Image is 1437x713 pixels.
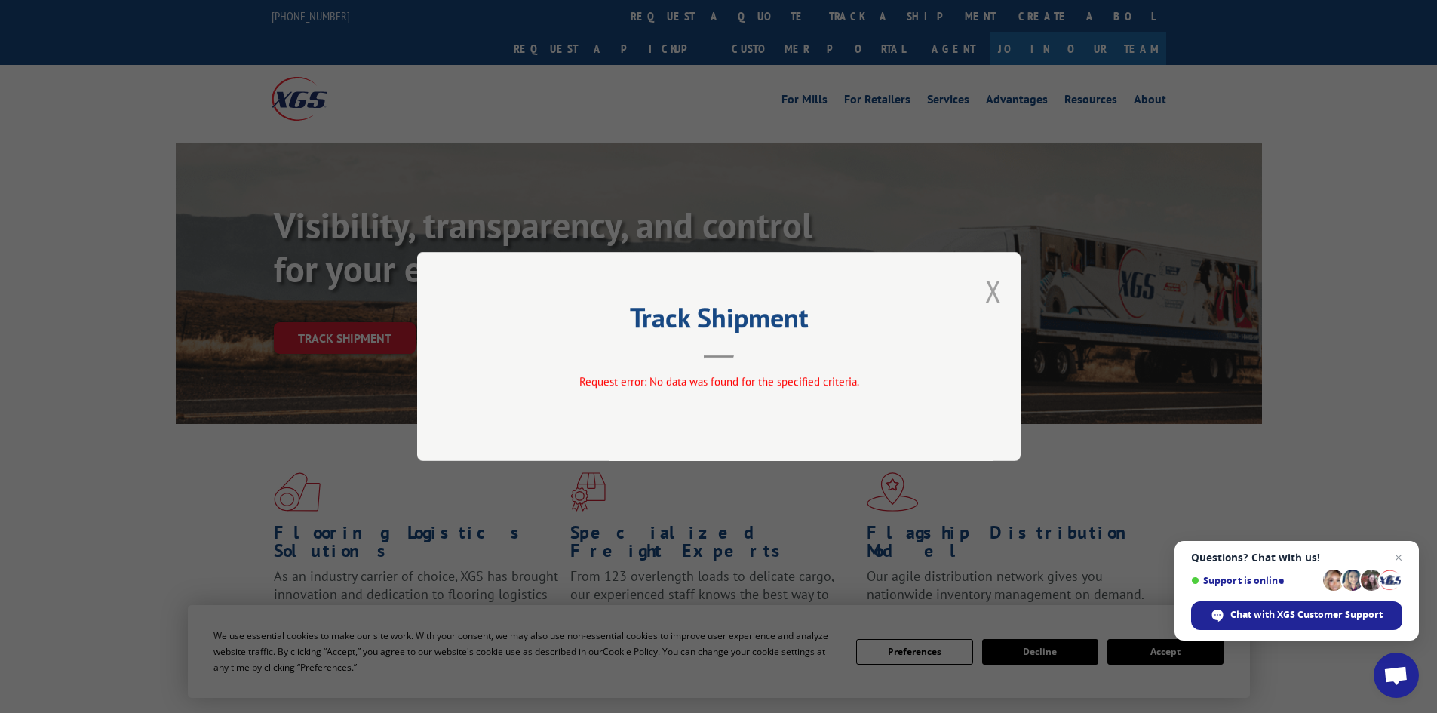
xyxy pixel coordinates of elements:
[1230,608,1383,622] span: Chat with XGS Customer Support
[579,374,858,389] span: Request error: No data was found for the specified criteria.
[1191,552,1402,564] span: Questions? Chat with us!
[1191,601,1402,630] span: Chat with XGS Customer Support
[985,271,1002,311] button: Close modal
[493,307,945,336] h2: Track Shipment
[1191,575,1318,586] span: Support is online
[1374,653,1419,698] a: Open chat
